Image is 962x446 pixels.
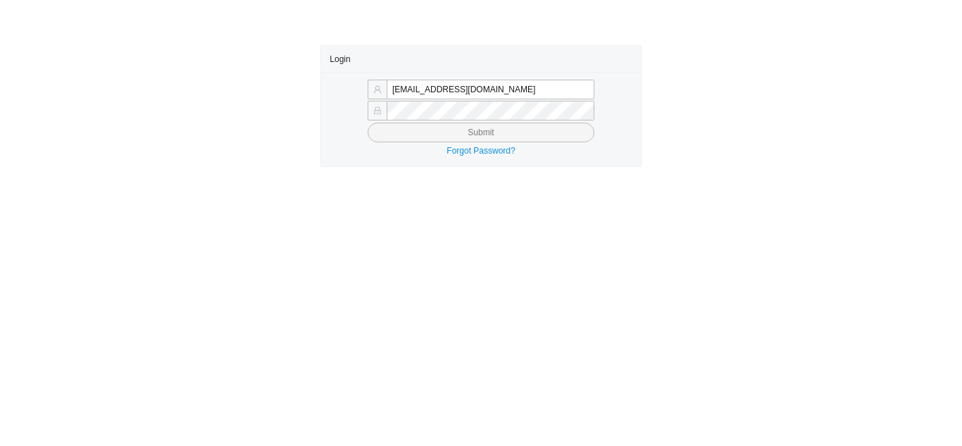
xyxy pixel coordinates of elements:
[368,123,594,142] button: Submit
[387,80,594,99] input: Email
[330,46,632,72] div: Login
[446,146,515,156] a: Forgot Password?
[373,85,382,94] span: user
[373,106,382,115] span: lock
